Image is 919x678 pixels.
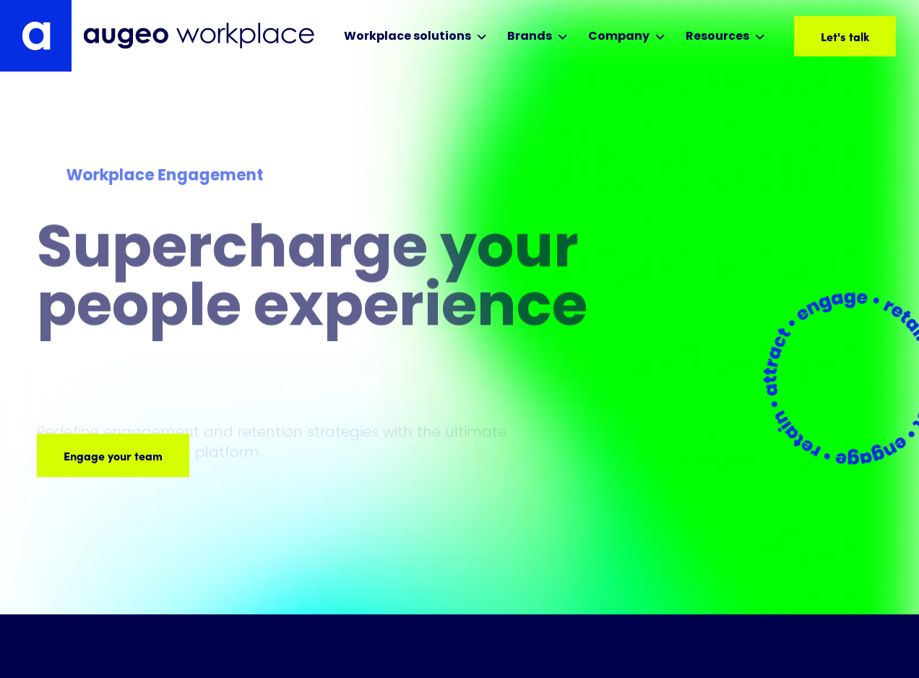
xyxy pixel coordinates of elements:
div: Resources [686,28,749,46]
p: Redefine engagement and retention strategies with the ultimate employee experience platform. [37,421,534,462]
div: Workplace Engagement [66,165,632,189]
div: Workplace solutions [344,28,471,46]
div: Brands [507,28,552,46]
div: Company [588,28,650,46]
img: Augeo Workplace business unit full logo in mignight blue. [83,22,314,49]
a: Let's talk [794,16,896,56]
img: Augeo's "a" monogram decorative logo in white. [22,21,51,51]
a: Engage your team [37,434,189,477]
h1: Supercharge your people experience [37,223,661,340]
